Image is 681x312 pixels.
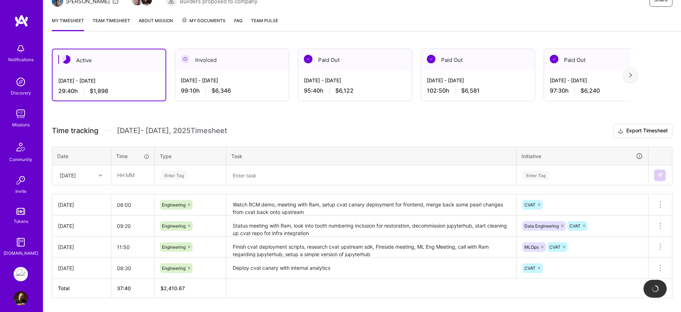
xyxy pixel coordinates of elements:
div: [DATE] - [DATE] [427,77,529,84]
img: loading [651,285,658,292]
img: User Avatar [14,291,28,306]
th: Total [52,279,111,298]
div: 95:40 h [304,87,406,94]
th: Task [226,147,517,165]
div: Missions [12,121,30,128]
textarea: Watch RCM demo, meeting with Ram, setup cvat canary deployment for frontend, merge back some pear... [227,195,515,215]
img: right [629,73,632,78]
a: Pearl: ML Engineering Team [12,267,30,281]
div: Active [53,49,166,71]
img: logo [14,14,29,27]
span: $6,581 [461,87,480,94]
div: Discovery [11,89,31,97]
span: $ 2,410.67 [161,285,185,291]
div: [DATE] [58,243,105,251]
span: Engineering [162,223,186,229]
span: Engineering [162,244,186,250]
span: MLOps [524,244,539,250]
img: discovery [14,75,28,89]
i: icon Chevron [99,174,102,177]
a: My Documents [182,17,226,31]
div: [DATE] - [DATE] [58,77,160,84]
div: Invite [15,187,26,195]
div: [DATE] - [DATE] [181,77,283,84]
textarea: Finish cvat deployment scripts, research cvat upstream sdk, Fireside meeting, ML Eng Meeting, cal... [227,237,515,257]
th: 37:40 [111,279,155,298]
div: Notifications [8,56,34,63]
img: Submit [657,172,663,178]
span: Data Engineering [524,223,559,229]
span: Team Pulse [251,18,278,23]
span: $6,122 [335,87,354,94]
div: Initiative [522,152,643,160]
div: Paid Out [421,49,535,71]
div: Enter Tag [523,170,549,181]
div: 102:50 h [427,87,529,94]
img: Paid Out [550,55,558,63]
div: [DATE] [60,171,76,179]
div: [DATE] - [DATE] [550,77,652,84]
span: CVAT [524,265,536,271]
img: Invite [14,173,28,187]
textarea: Deploy cvat canary with internal analytics [227,258,515,278]
input: HH:MM [111,195,154,214]
i: icon Download [618,127,623,135]
button: Export Timesheet [613,124,672,138]
a: My timesheet [52,17,84,31]
div: Community [9,156,32,163]
a: FAQ [234,17,242,31]
div: 29:40 h [58,87,160,95]
input: HH:MM [112,166,154,185]
span: CVAT [569,223,581,229]
div: [DOMAIN_NAME] [4,249,38,257]
a: User Avatar [12,291,30,306]
div: [DATE] [58,201,105,209]
div: Paid Out [544,49,658,71]
span: My Documents [182,17,226,25]
div: Time [116,152,149,160]
span: $1,898 [90,87,108,95]
div: [DATE] - [DATE] [304,77,406,84]
span: [DATE] - [DATE] , 2025 Timesheet [117,126,227,135]
img: Invoiced [181,55,189,63]
img: Community [12,138,29,156]
img: Paid Out [304,55,312,63]
input: HH:MM [111,259,154,278]
img: bell [14,42,28,56]
a: Team Pulse [251,17,278,31]
span: Engineering [162,265,186,271]
div: 97:30 h [550,87,652,94]
img: Paid Out [427,55,435,63]
div: Enter Tag [161,170,187,181]
div: [DATE] [58,222,105,230]
div: Paid Out [298,49,412,71]
span: Time tracking [52,126,98,135]
a: Team timesheet [93,17,130,31]
span: $6,346 [212,87,231,94]
div: 99:10 h [181,87,283,94]
div: [DATE] [58,264,105,272]
span: $6,240 [581,87,600,94]
input: HH:MM [111,238,154,257]
div: Tokens [14,218,28,225]
input: HH:MM [111,216,154,235]
img: teamwork [14,107,28,121]
textarea: Status meeting with Ram, look into tooth numbering inclusion for restoration, decommission jupyte... [227,216,515,236]
span: CVAT [524,202,536,208]
span: Engineering [162,202,186,208]
th: Date [52,147,111,165]
span: CVAT [549,244,561,250]
img: tokens [16,208,25,215]
th: Type [155,147,226,165]
img: Pearl: ML Engineering Team [14,267,28,281]
img: guide book [14,235,28,249]
div: Invoiced [175,49,289,71]
a: About Mission [139,17,173,31]
img: Active [62,55,70,64]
